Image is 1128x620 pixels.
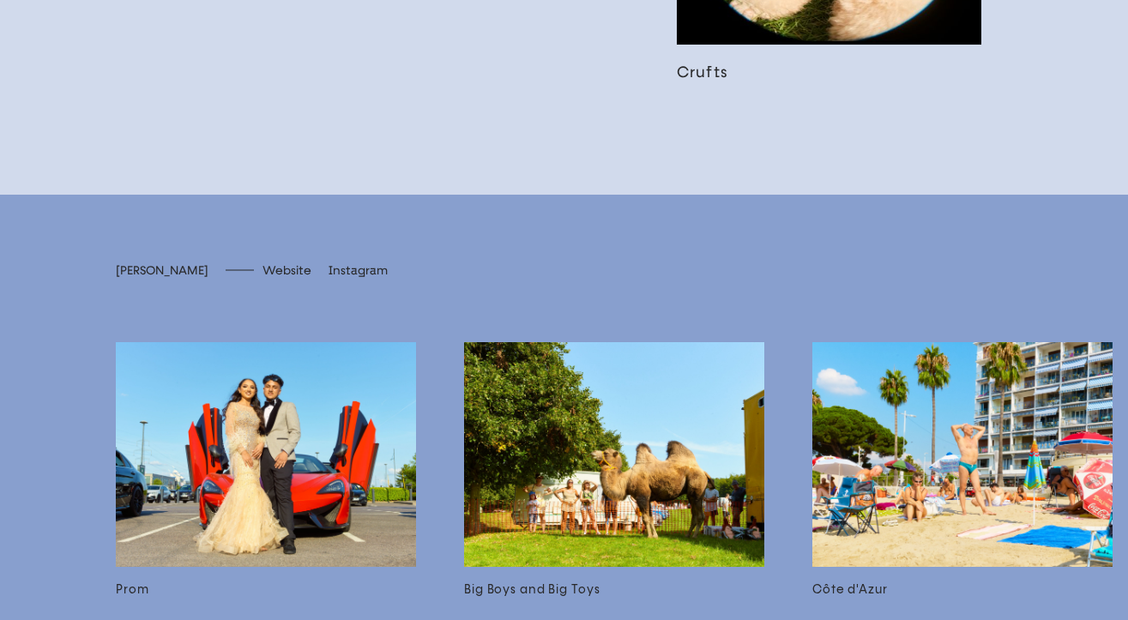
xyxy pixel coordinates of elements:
[329,263,388,278] a: Instagramthe_jackkenyon
[464,581,764,599] h3: Big Boys and Big Toys
[116,263,208,278] span: [PERSON_NAME]
[116,581,416,599] h3: Prom
[329,263,388,278] span: Instagram
[262,263,311,278] a: Website[DOMAIN_NAME]
[812,581,1113,599] h3: Côte d'Azur
[262,263,311,278] span: Website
